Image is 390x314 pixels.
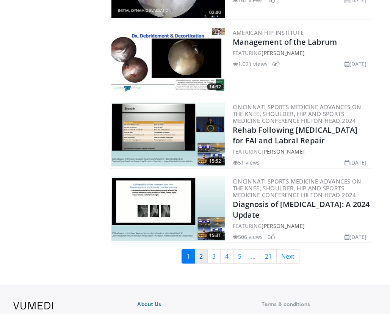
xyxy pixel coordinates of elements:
li: 6 [268,233,275,241]
a: 1 [182,249,195,264]
a: [PERSON_NAME] [262,222,304,229]
div: FEATURING [233,222,370,230]
span: 15:52 [207,158,223,165]
span: 15:31 [207,232,223,239]
a: American Hip Institute [233,29,304,36]
li: [DATE] [345,159,367,166]
a: Terms & conditions [262,300,377,308]
img: a2cb9662-0bc0-46bc-a2d2-d772cab24c7b.300x170_q85_crop-smart_upscale.jpg [111,28,225,92]
a: [PERSON_NAME] [262,49,304,57]
a: [PERSON_NAME] [262,148,304,155]
a: Next [276,249,299,264]
span: 14:32 [207,83,223,90]
a: 14:32 [111,28,225,92]
div: FEATURING [233,148,370,155]
a: Cincinnati Sports Medicine Advances on the Knee, Shoulder, Hip and Sports Medicine Conference Hil... [233,103,362,124]
nav: Search results pages [110,249,371,264]
a: 5 [233,249,246,264]
a: 15:52 [111,102,225,166]
img: f74f67c4-f034-46ff-ae9a-3e007b74387f.300x170_q85_crop-smart_upscale.jpg [111,102,225,166]
a: Diagnosis of [MEDICAL_DATA]: A 2024 Update [233,199,370,220]
a: 15:31 [111,176,225,241]
img: VuMedi Logo [13,302,53,309]
a: Rehab Following [MEDICAL_DATA] for FAI and Labral Repair [233,125,358,146]
div: FEATURING [233,49,370,57]
a: Management of the Labrum [233,37,337,47]
img: 5d49f5de-7cf1-4ecb-8765-b8f227ee9f61.300x170_q85_crop-smart_upscale.jpg [111,176,225,241]
a: 2 [194,249,208,264]
li: [DATE] [345,233,367,241]
li: 6 [272,60,280,68]
a: Cincinnati Sports Medicine Advances on the Knee, Shoulder, Hip and Sports Medicine Conference Hil... [233,177,362,199]
span: 02:00 [207,9,223,16]
li: 506 views [233,233,263,241]
a: About Us [137,300,252,308]
li: [DATE] [345,60,367,68]
a: 3 [207,249,221,264]
a: 21 [260,249,277,264]
li: 51 views [233,159,260,166]
li: 1,021 views [233,60,268,68]
a: 4 [220,249,233,264]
